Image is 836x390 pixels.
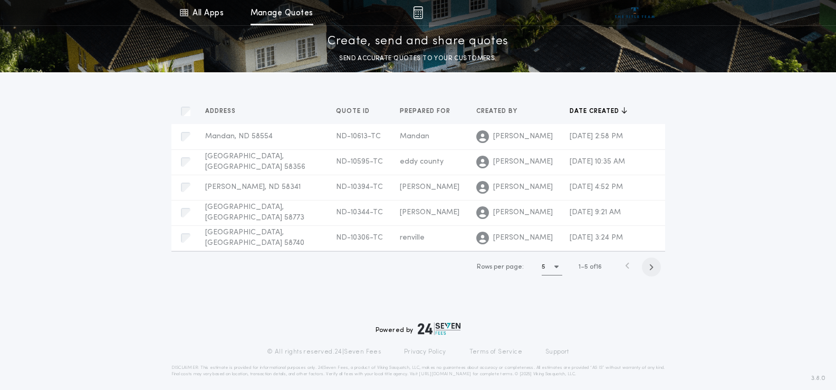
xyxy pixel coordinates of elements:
span: eddy county [400,158,444,166]
span: ND-10344-TC [336,208,383,216]
span: [PERSON_NAME] [493,131,553,142]
span: 1 [579,264,581,270]
span: Quote ID [336,107,372,116]
span: Prepared for [400,107,453,116]
img: img [413,6,423,19]
h1: 5 [542,262,545,272]
span: ND-10613-TC [336,132,381,140]
span: [GEOGRAPHIC_DATA], [GEOGRAPHIC_DATA] 58356 [205,153,305,171]
span: [DATE] 2:58 PM [570,132,623,140]
a: Privacy Policy [404,348,446,356]
span: [PERSON_NAME], ND 58341 [205,183,301,191]
span: renville [400,234,425,242]
span: Mandan [400,132,429,140]
span: 5 [584,264,588,270]
img: logo [418,322,461,335]
span: [PERSON_NAME] [493,233,553,243]
span: Date created [570,107,621,116]
span: [DATE] 4:52 PM [570,183,623,191]
button: 5 [542,259,562,275]
span: Rows per page: [477,264,524,270]
button: Address [205,106,244,117]
span: of 16 [590,262,602,272]
a: [URL][DOMAIN_NAME] [419,372,471,376]
img: vs-icon [615,7,655,18]
a: Terms of Service [469,348,522,356]
button: Date created [570,106,627,117]
span: Address [205,107,238,116]
span: ND-10394-TC [336,183,383,191]
button: Created by [476,106,525,117]
span: ND-10595-TC [336,158,383,166]
div: Powered by [376,322,461,335]
span: [DATE] 10:35 AM [570,158,625,166]
span: [PERSON_NAME] [400,208,459,216]
span: [PERSON_NAME] [493,207,553,218]
p: SEND ACCURATE QUOTES TO YOUR CUSTOMERS. [339,53,496,64]
span: [DATE] 9:21 AM [570,208,621,216]
span: [PERSON_NAME] [493,157,553,167]
span: [DATE] 3:24 PM [570,234,623,242]
span: Created by [476,107,520,116]
button: Quote ID [336,106,378,117]
span: [GEOGRAPHIC_DATA], [GEOGRAPHIC_DATA] 58773 [205,203,304,222]
p: © All rights reserved. 24|Seven Fees [267,348,381,356]
span: [GEOGRAPHIC_DATA], [GEOGRAPHIC_DATA] 58740 [205,229,304,247]
span: ND-10306-TC [336,234,383,242]
span: 3.8.0 [811,374,825,383]
span: Mandan, ND 58554 [205,132,273,140]
span: [PERSON_NAME] [493,182,553,193]
p: Create, send and share quotes [328,33,508,50]
p: DISCLAIMER: This estimate is provided for informational purposes only. 24|Seven Fees, a product o... [171,365,665,377]
span: [PERSON_NAME] [400,183,459,191]
a: Support [545,348,569,356]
